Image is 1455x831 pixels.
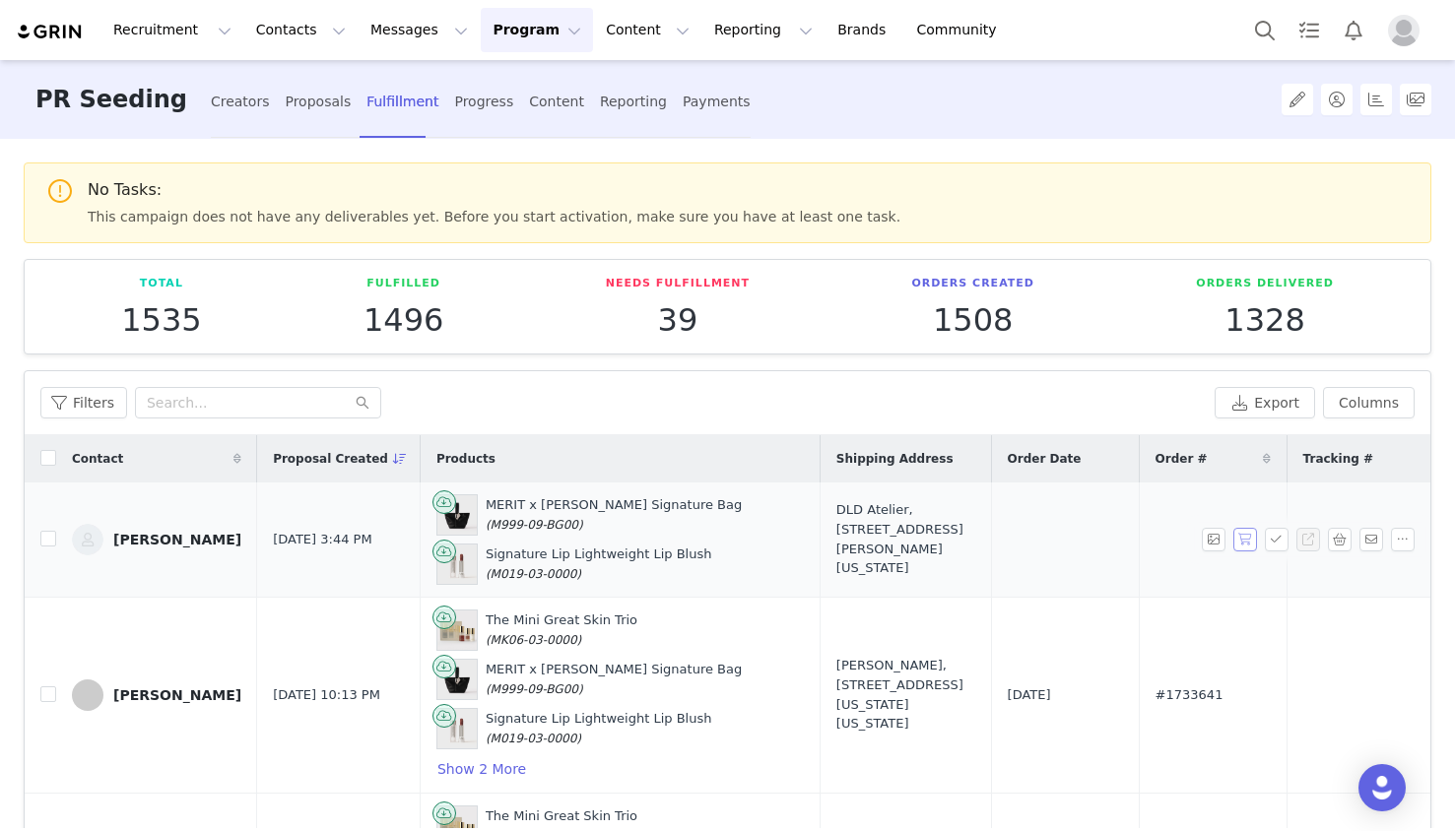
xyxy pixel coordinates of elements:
[1156,450,1208,468] span: Order #
[486,610,637,649] div: The Mini Great Skin Trio
[88,206,1416,227] span: This campaign does not have any deliverables yet. Before you start activation, make sure you have...
[486,682,583,696] span: (M999-09-BG00)
[486,709,712,747] div: Signature Lip Lightweight Lip Blush
[911,302,1034,338] p: 1508
[606,302,750,338] p: 39
[1376,15,1439,46] button: Profile
[364,302,443,338] p: 1496
[359,8,480,52] button: Messages
[211,76,270,128] div: Creators
[481,8,593,52] button: Program
[905,8,1018,52] a: Community
[16,23,85,41] img: grin logo
[121,276,201,292] p: Total
[1303,450,1373,468] span: Tracking #
[486,633,581,647] span: (MK06-03-0000)
[600,76,667,128] div: Reporting
[1288,8,1331,52] a: Tasks
[72,679,241,711] a: [PERSON_NAME]
[486,495,742,534] div: MERIT x [PERSON_NAME] Signature Bag
[35,60,187,140] h3: PR Seeding
[702,8,825,52] button: Reporting
[486,660,742,698] div: MERIT x [PERSON_NAME] Signature Bag
[113,532,241,547] div: [PERSON_NAME]
[135,387,381,418] input: Search...
[836,656,975,733] div: [PERSON_NAME], [STREET_ADDRESS][US_STATE][US_STATE]
[244,8,358,52] button: Contacts
[1196,276,1334,292] p: Orders Delivered
[101,8,243,52] button: Recruitment
[1196,302,1334,338] p: 1328
[1323,387,1415,418] button: Columns
[72,524,103,555] img: 64a0a9c5-9953-46cd-865a-b0683fd339cb--s.jpg
[1008,685,1123,705] div: [DATE]
[836,500,975,577] div: DLD Atelier, [STREET_ADDRESS][PERSON_NAME][US_STATE]
[364,276,443,292] p: Fulfilled
[1388,15,1420,46] img: placeholder-profile.jpg
[1215,387,1315,418] button: Export
[1358,764,1406,811] div: Open Intercom Messenger
[273,530,371,549] span: [DATE] 3:44 PM
[1332,8,1375,52] button: Notifications
[436,450,496,468] span: Products
[88,178,1416,202] span: No Tasks:
[437,610,477,650] img: MERIT25-FallSet-SkincareTrio-ProductNames-2000x2000.jpg
[113,687,241,703] div: [PERSON_NAME]
[285,76,351,128] div: Proposals
[594,8,701,52] button: Content
[72,450,123,468] span: Contact
[486,518,583,532] span: (M999-09-BG00)
[437,544,477,584] img: MERIT25-SigBlush-Maxwell-Soldier.jpg
[273,450,388,468] span: Proposal Created
[911,276,1034,292] p: Orders Created
[437,709,477,748] img: MERIT25-SigBlush-Maxwell-Soldier.jpg
[836,450,954,468] span: Shipping Address
[356,396,369,410] i: icon: search
[48,179,72,203] i: icon: exclamation-circle
[436,757,527,781] button: Show 2 More
[1328,528,1359,551] span: Selected Products
[529,76,584,128] div: Content
[366,76,438,128] div: Fulfillment
[826,8,903,52] a: Brands
[486,567,581,581] span: (M019-03-0000)
[1359,528,1391,551] span: Send Email
[273,685,380,705] span: [DATE] 10:13 PM
[486,732,581,745] span: (M019-03-0000)
[121,302,201,338] p: 1535
[486,544,712,583] div: Signature Lip Lightweight Lip Blush
[606,276,750,292] p: Needs Fulfillment
[683,76,751,128] div: Payments
[1243,8,1287,52] button: Search
[437,660,477,699] img: BM-Bag-CartImage.jpg
[1008,450,1082,468] span: Order Date
[454,76,513,128] div: Progress
[40,387,127,418] button: Filters
[437,495,477,535] img: BM-Bag-CartImage.jpg
[72,524,241,555] a: [PERSON_NAME]
[1156,685,1224,705] span: #1733641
